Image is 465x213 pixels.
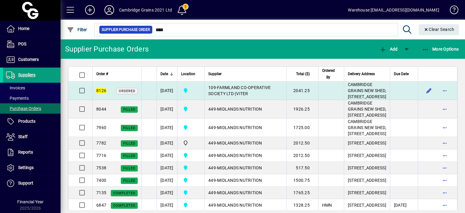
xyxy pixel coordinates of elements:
[123,154,135,158] span: Filled
[420,44,460,55] button: More Options
[344,82,390,100] td: CAMBRIDGE GRAINS NEW SHED, [STREET_ADDRESS]
[286,187,318,199] td: 1765.25
[181,177,201,184] span: Cambridge Grains 2021 Ltd
[123,179,135,183] span: Filled
[422,47,459,52] span: More Options
[204,100,286,118] td: -
[157,82,177,100] td: [DATE]
[102,27,150,33] span: Supplier Purchase Order
[96,107,106,111] span: 8044
[204,82,286,100] td: -
[344,100,390,118] td: CAMBRIDGE GRAINS NEW SHED, [STREET_ADDRESS]
[3,52,61,67] a: Customers
[322,203,332,208] span: HMN
[286,118,318,137] td: 1725.00
[208,190,216,195] span: 449
[6,96,29,101] span: Payments
[18,42,26,46] span: POS
[18,181,33,185] span: Support
[440,175,450,185] button: More options
[217,141,262,145] span: MIDLANDS NUTRITION
[3,21,61,36] a: Home
[18,165,34,170] span: Settings
[440,86,450,95] button: More options
[157,187,177,199] td: [DATE]
[208,203,216,208] span: 449
[96,71,138,77] div: Order #
[424,27,454,32] span: Clear Search
[440,138,450,148] button: More options
[123,108,135,111] span: Filled
[3,176,61,191] a: Support
[344,118,390,137] td: CAMBRIDGE GRAINS NEW SHED, [STREET_ADDRESS]
[160,71,173,77] div: Date
[394,71,414,77] div: Due Date
[286,82,318,100] td: 2041.25
[322,67,340,81] div: Ordered By
[113,191,135,195] span: Completed
[344,162,390,174] td: [STREET_ADDRESS]
[96,71,108,77] span: Order #
[445,1,457,21] a: Knowledge Base
[113,204,135,208] span: Completed
[379,47,397,52] span: Add
[181,139,201,147] span: CG PLEASE USE OTHER LOCATION
[208,153,216,158] span: 449
[286,149,318,162] td: 2012.50
[290,71,315,77] div: Total ($)
[208,85,216,90] span: 109
[286,174,318,187] td: 1500.75
[96,141,106,145] span: 7782
[100,5,119,15] button: Profile
[119,5,172,15] div: Cambridge Grains 2021 Ltd
[96,125,106,130] span: 7960
[96,165,106,170] span: 7538
[204,149,286,162] td: -
[204,162,286,174] td: -
[208,107,216,111] span: 449
[157,118,177,137] td: [DATE]
[18,72,35,77] span: Suppliers
[157,174,177,187] td: [DATE]
[344,199,390,211] td: [STREET_ADDRESS]
[208,71,283,77] div: Supplier
[80,5,100,15] button: Add
[3,145,61,160] a: Reports
[3,129,61,145] a: Staff
[440,200,450,210] button: More options
[217,125,262,130] span: MIDLANDS NUTRITION
[204,199,286,211] td: -
[204,187,286,199] td: -
[344,174,390,187] td: [STREET_ADDRESS]
[123,126,135,130] span: Filled
[204,137,286,149] td: -
[157,100,177,118] td: [DATE]
[217,178,262,183] span: MIDLANDS NUTRITION
[286,100,318,118] td: 1926.25
[65,44,149,54] div: Supplier Purchase Orders
[3,37,61,52] a: POS
[96,190,106,195] span: 7135
[419,24,459,35] button: Clear
[157,199,177,211] td: [DATE]
[217,107,262,111] span: MIDLANDS NUTRITION
[3,83,61,93] a: Invoices
[217,203,262,208] span: MIDLANDS NUTRITION
[181,189,201,196] span: Cambridge Grains 2021 Ltd
[18,134,28,139] span: Staff
[217,165,262,170] span: MIDLANDS NUTRITION
[217,190,262,195] span: MIDLANDS NUTRITION
[208,165,216,170] span: 449
[3,93,61,103] a: Payments
[217,153,262,158] span: MIDLANDS NUTRITION
[181,152,201,159] span: Cambridge Grains 2021 Ltd
[17,199,44,204] span: Financial Year
[96,153,106,158] span: 7716
[286,137,318,149] td: 2012.50
[208,141,216,145] span: 449
[440,163,450,173] button: More options
[181,105,201,113] span: Cambridge Grains 2021 Ltd
[18,150,33,155] span: Reports
[123,141,135,145] span: Filled
[208,71,222,77] span: Supplier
